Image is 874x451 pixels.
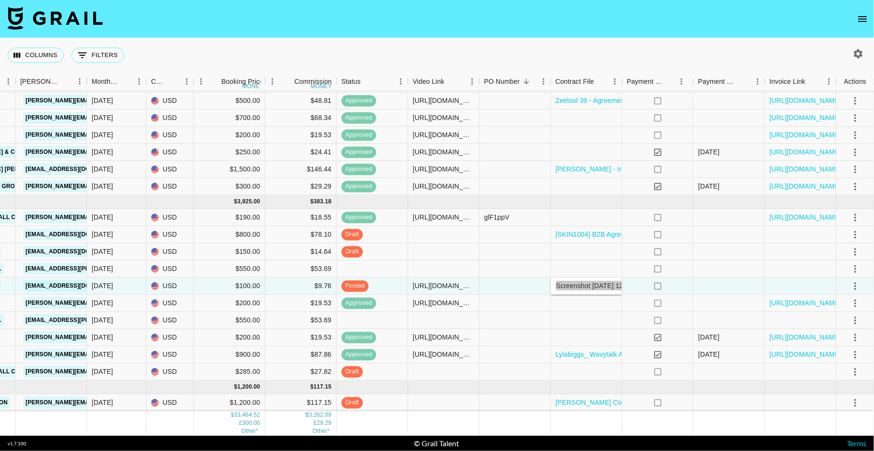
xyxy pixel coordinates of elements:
[413,165,474,174] div: https://www.instagram.com/p/DN3ljASwiqS/
[413,299,474,308] div: https://www.tiktok.com/@manuxsierra/video/7545608358414290231?lang=en
[23,211,178,223] a: [PERSON_NAME][EMAIL_ADDRESS][DOMAIN_NAME]
[23,246,130,258] a: [EMAIL_ADDRESS][DOMAIN_NAME]
[265,295,337,312] div: $19.53
[265,363,337,381] div: $27.82
[342,399,363,408] span: draft
[241,428,258,434] span: CA$ 3,500.00
[208,75,222,88] button: Sort
[770,72,806,91] div: Invoice Link
[92,281,113,291] div: Sep '25
[151,72,167,91] div: Currency
[314,383,332,391] div: 117.15
[237,198,260,206] div: 3,925.00
[92,72,119,91] div: Month Due
[265,161,337,178] div: $146.44
[770,350,842,360] a: [URL][DOMAIN_NAME]
[305,411,309,419] div: $
[770,113,842,123] a: [URL][DOMAIN_NAME]
[92,148,113,157] div: Aug '25
[847,347,864,363] button: select merge strategy
[92,130,113,140] div: Aug '25
[394,74,408,89] button: Menu
[265,209,337,226] div: $18.55
[234,383,237,391] div: $
[87,72,147,91] div: Month Due
[317,419,332,427] div: 29.29
[23,397,178,409] a: [PERSON_NAME][EMAIL_ADDRESS][DOMAIN_NAME]
[147,178,194,195] div: USD
[737,75,751,88] button: Sort
[770,182,842,191] a: [URL][DOMAIN_NAME]
[342,182,376,191] span: approved
[408,72,480,91] div: Video Link
[147,127,194,144] div: USD
[342,131,376,140] span: approved
[342,231,363,240] span: draft
[484,72,520,91] div: PO Number
[92,230,113,240] div: Sep '25
[147,161,194,178] div: USD
[23,112,178,124] a: [PERSON_NAME][EMAIL_ADDRESS][DOMAIN_NAME]
[770,148,842,157] a: [URL][DOMAIN_NAME]
[847,179,864,195] button: select merge strategy
[147,209,194,226] div: USD
[311,83,332,89] div: money
[337,72,408,91] div: Status
[847,312,864,329] button: select merge strategy
[698,333,720,342] div: 9/8/2025
[342,72,361,91] div: Status
[92,182,113,191] div: Aug '25
[92,113,113,123] div: Aug '25
[520,75,533,88] button: Sort
[265,226,337,243] div: $78.10
[413,72,445,91] div: Video Link
[23,229,130,241] a: [EMAIL_ADDRESS][DOMAIN_NAME]
[770,333,842,342] a: [URL][DOMAIN_NAME]
[265,312,337,329] div: $53.69
[147,243,194,261] div: USD
[853,10,872,29] button: open drawer
[23,180,178,192] a: [PERSON_NAME][EMAIL_ADDRESS][DOMAIN_NAME]
[237,383,260,391] div: 1,200.00
[23,95,178,107] a: [PERSON_NAME][EMAIL_ADDRESS][DOMAIN_NAME]
[413,182,474,191] div: https://www.tiktok.com/@lylabiggs/video/7537454294090419511
[265,394,337,411] div: $117.15
[342,148,376,157] span: approved
[23,297,178,309] a: [PERSON_NAME][EMAIL_ADDRESS][DOMAIN_NAME]
[847,93,864,109] button: select merge strategy
[847,395,864,411] button: select merge strategy
[413,281,474,291] div: https://www.tiktok.com/@fenigab/video/7548487886597786911
[314,198,332,206] div: 383.18
[194,278,265,295] div: $100.00
[147,110,194,127] div: USD
[8,7,103,30] img: Grail Talent
[847,127,864,143] button: select merge strategy
[413,333,474,342] div: https://www.tiktok.com/@lylabiggs/video/7545871210215755021
[698,182,720,191] div: 8/13/2025
[194,295,265,312] div: $200.00
[698,148,720,157] div: 8/13/2025
[194,226,265,243] div: $800.00
[265,127,337,144] div: $19.53
[180,74,194,89] button: Menu
[622,72,694,91] div: Payment Sent
[242,83,264,89] div: money
[23,263,178,275] a: [EMAIL_ADDRESS][PERSON_NAME][DOMAIN_NAME]
[194,178,265,195] div: $300.00
[23,349,178,361] a: [PERSON_NAME][EMAIL_ADDRESS][DOMAIN_NAME]
[847,261,864,277] button: select merge strategy
[231,411,234,419] div: $
[71,48,124,63] button: Show filters
[413,113,474,123] div: https://www.instagram.com/p/DNQ6mdHB_1B/
[194,243,265,261] div: $150.00
[805,75,819,88] button: Sort
[23,331,178,343] a: [PERSON_NAME][EMAIL_ADDRESS][DOMAIN_NAME]
[147,295,194,312] div: USD
[770,299,842,308] a: [URL][DOMAIN_NAME]
[594,75,608,88] button: Sort
[342,333,376,342] span: approved
[413,96,474,106] div: https://www.instagram.com/p/DNjTNHySEiN/?hl=en&img_index=1
[194,74,208,89] button: Menu
[556,398,684,408] a: [PERSON_NAME] Contract [DATE] (1).pdf
[313,428,330,434] span: CA$ 341.69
